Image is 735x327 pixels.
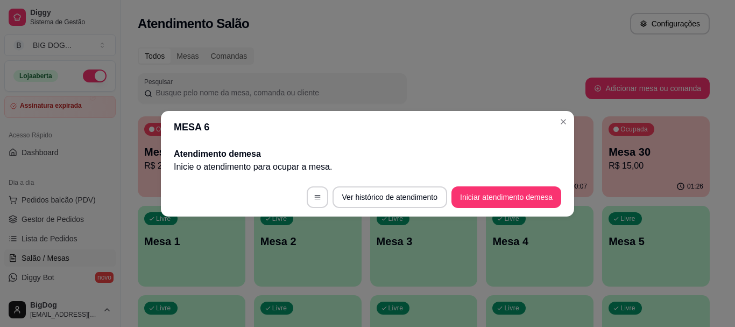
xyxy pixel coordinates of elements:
h2: Atendimento de mesa [174,148,561,161]
button: Ver histórico de atendimento [333,186,447,208]
p: Inicie o atendimento para ocupar a mesa . [174,161,561,173]
button: Close [555,113,572,130]
button: Iniciar atendimento demesa [451,186,561,208]
header: MESA 6 [161,111,574,143]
